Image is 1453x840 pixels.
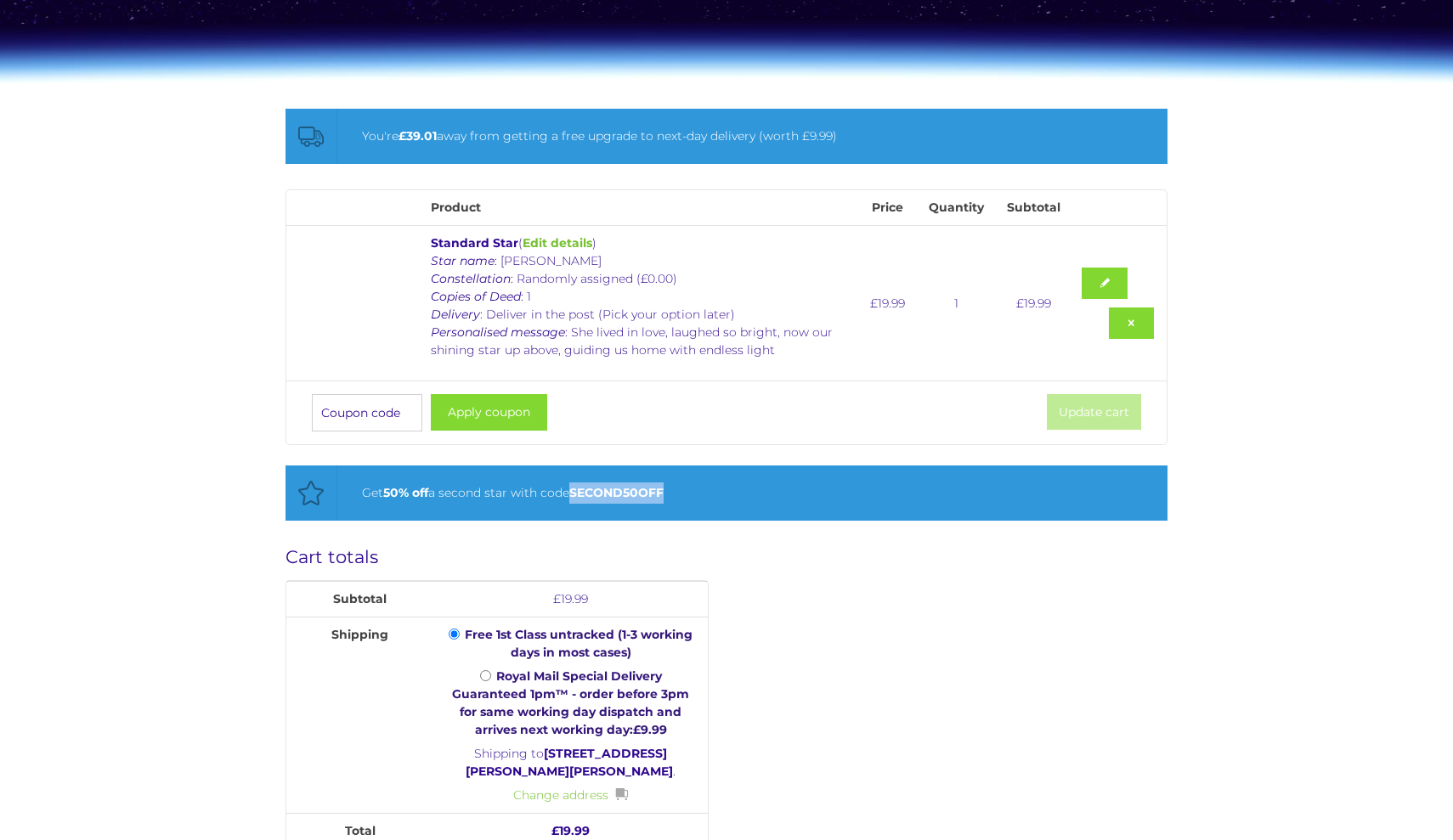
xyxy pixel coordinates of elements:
[1016,296,1051,311] bdi: 19.99
[431,307,480,322] i: Delivery
[553,591,588,606] bdi: 19.99
[1109,307,1155,339] a: Remove this item
[870,296,878,311] span: £
[551,823,559,838] span: £
[913,225,998,381] td: 1
[1016,296,1024,311] span: £
[431,252,854,359] p: : [PERSON_NAME] : Randomly assigned (£0.00) : 1 : Deliver in the post (Pick your option later) : ...
[551,823,590,838] bdi: 19.99
[1047,394,1141,430] button: Update cart
[553,591,561,606] span: £
[431,235,518,251] b: Standard Star
[422,225,862,381] td: ( )
[399,128,437,144] bdi: 39.01
[513,786,628,804] a: Change address
[466,746,673,779] strong: [STREET_ADDRESS][PERSON_NAME][PERSON_NAME]
[442,745,699,781] p: Shipping to .
[870,296,905,311] bdi: 19.99
[312,394,422,431] input: Coupon code
[452,668,689,737] label: Royal Mail Special Delivery Guaranteed 1pm™ - order before 3pm for same working day dispatch and ...
[431,289,521,304] i: Copies of Deed
[998,190,1069,225] th: Subtotal
[362,126,1122,147] div: You're away from getting a free upgrade to next-day delivery (worth £9.99)
[286,581,434,617] th: Subtotal
[422,190,862,225] th: Product
[286,546,710,567] h2: Cart totals
[523,235,592,251] a: Edit details
[431,324,565,340] i: Personalised message
[383,485,428,500] b: 50% off
[465,627,693,660] label: Free 1st Class untracked (1-3 working days in most cases)
[633,722,641,737] span: £
[362,482,1122,504] div: Get a second star with code
[286,617,434,813] th: Shipping
[862,190,913,225] th: Price
[633,722,667,737] bdi: 9.99
[913,190,998,225] th: Quantity
[431,271,511,286] i: Constellation
[569,485,664,500] b: SECOND50OFF
[431,253,495,268] i: Star name
[399,128,406,144] span: £
[431,394,547,431] button: Apply coupon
